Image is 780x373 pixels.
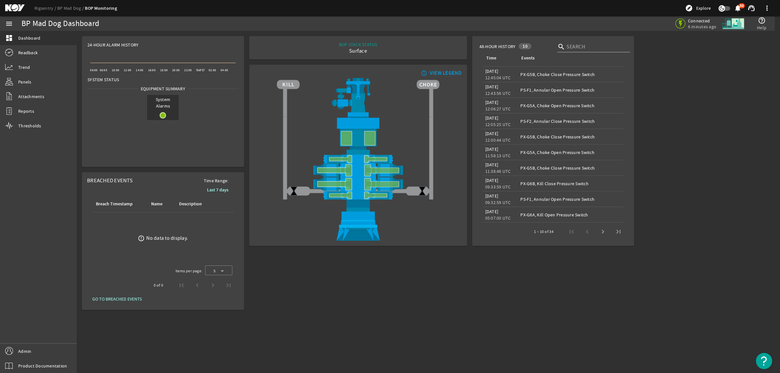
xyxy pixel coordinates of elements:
[430,70,462,76] div: VIEW LEGEND
[175,268,202,274] div: Items per page:
[485,131,499,136] legacy-datetime-component: [DATE]
[595,224,611,239] button: Next page
[520,55,618,62] div: Events
[87,42,138,48] span: 24-Hour Alarm History
[96,200,133,208] div: Breach Timestamp
[696,5,711,11] span: Explore
[688,18,716,24] span: Connected
[759,0,775,16] button: more_vert
[756,353,772,369] button: Open Resource Center
[519,43,531,49] div: 10
[5,20,13,28] mat-icon: menu
[339,41,377,48] div: BOP STACK STATUS
[688,24,716,30] span: 6 minutes ago
[485,115,499,121] legacy-datetime-component: [DATE]
[147,95,179,110] span: System Alarms
[138,85,188,92] span: Equipment Summary
[18,64,30,71] span: Trend
[146,235,188,241] div: No data to display.
[18,363,67,369] span: Product Documentation
[34,5,57,11] a: Rigsentry
[485,209,499,214] legacy-datetime-component: [DATE]
[209,68,216,72] text: 02:00
[18,122,41,129] span: Thresholds
[339,48,377,54] div: Surface
[199,177,234,184] span: Time Range:
[485,184,511,190] legacy-datetime-component: 09:33:59 UTC
[485,193,499,199] legacy-datetime-component: [DATE]
[485,168,511,174] legacy-datetime-component: 11:38:46 UTC
[520,71,621,78] div: PX-G5B, Choke Close Pressure Switch
[485,75,511,81] legacy-datetime-component: 12:45:04 UTC
[277,78,439,117] img: RiserAdapter.png
[18,79,32,85] span: Panels
[90,68,97,72] text: 06:00
[521,55,535,62] div: Events
[520,196,621,202] div: PS-F1, Annular Open Pressure Switch
[534,228,553,235] div: 1 – 10 of 34
[57,5,85,11] a: BP Mad Dog
[426,131,436,140] img: TransparentStackSlice.png
[112,68,119,72] text: 10:00
[172,68,180,72] text: 20:00
[196,68,205,72] text: [DATE]
[277,191,439,200] img: PipeRamOpen.png
[151,200,162,208] div: Name
[87,293,147,305] button: GO TO BREACHED EVENTS
[520,165,621,171] div: PX-G5B, Choke Close Pressure Switch
[87,76,119,83] span: System Status
[485,199,511,205] legacy-datetime-component: 09:32:59 UTC
[277,163,439,177] img: ShearRamOpen.png
[747,4,755,12] mat-icon: support_agent
[18,93,44,100] span: Attachments
[124,68,131,72] text: 12:00
[734,4,742,12] mat-icon: notifications
[520,118,621,124] div: PS-F2, Annular Close Pressure Switch
[277,155,439,163] img: PipeRamOpen.png
[179,200,202,208] div: Description
[566,43,625,51] input: Search
[485,146,499,152] legacy-datetime-component: [DATE]
[520,180,621,187] div: PX-G6B, Kill Close Pressure Switch
[100,68,107,72] text: 08:00
[92,296,142,302] span: GO TO BREACHED EVENTS
[734,5,741,12] button: 49
[18,348,31,354] span: Admin
[758,17,766,24] mat-icon: help_outline
[85,5,117,11] a: BOP Monitoring
[95,200,142,208] div: Breach Timestamp
[485,90,511,96] legacy-datetime-component: 12:43:56 UTC
[721,11,745,36] img: Skid.svg
[154,282,163,289] div: 0 of 0
[520,134,621,140] div: PX-G5B, Choke Close Pressure Switch
[178,200,211,208] div: Description
[485,99,499,105] legacy-datetime-component: [DATE]
[277,117,439,155] img: UpperAnnularOpen.png
[485,68,499,74] legacy-datetime-component: [DATE]
[280,131,290,140] img: TransparentStackSlice.png
[520,87,621,93] div: PS-F1, Annular Open Pressure Switch
[520,212,621,218] div: PX-G6A, Kill Open Pressure Switch
[289,186,299,196] img: ValveClose.png
[138,235,145,242] mat-icon: error_outline
[485,106,511,112] legacy-datetime-component: 12:06:27 UTC
[685,4,693,12] mat-icon: explore
[417,186,427,196] img: ValveClose.png
[485,55,513,62] div: Time
[485,177,499,183] legacy-datetime-component: [DATE]
[136,68,143,72] text: 14:00
[520,149,621,156] div: PX-G5A, Choke Open Pressure Switch
[485,137,511,143] legacy-datetime-component: 12:00:44 UTC
[18,49,38,56] span: Readback
[611,224,626,239] button: Last page
[148,68,156,72] text: 16:00
[87,177,133,184] span: Breached Events
[160,68,168,72] text: 18:00
[18,108,34,114] span: Reports
[221,68,228,72] text: 04:00
[485,122,511,127] legacy-datetime-component: 12:05:25 UTC
[682,3,713,13] button: Explore
[150,200,170,208] div: Name
[485,84,499,90] legacy-datetime-component: [DATE]
[757,24,766,31] span: Help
